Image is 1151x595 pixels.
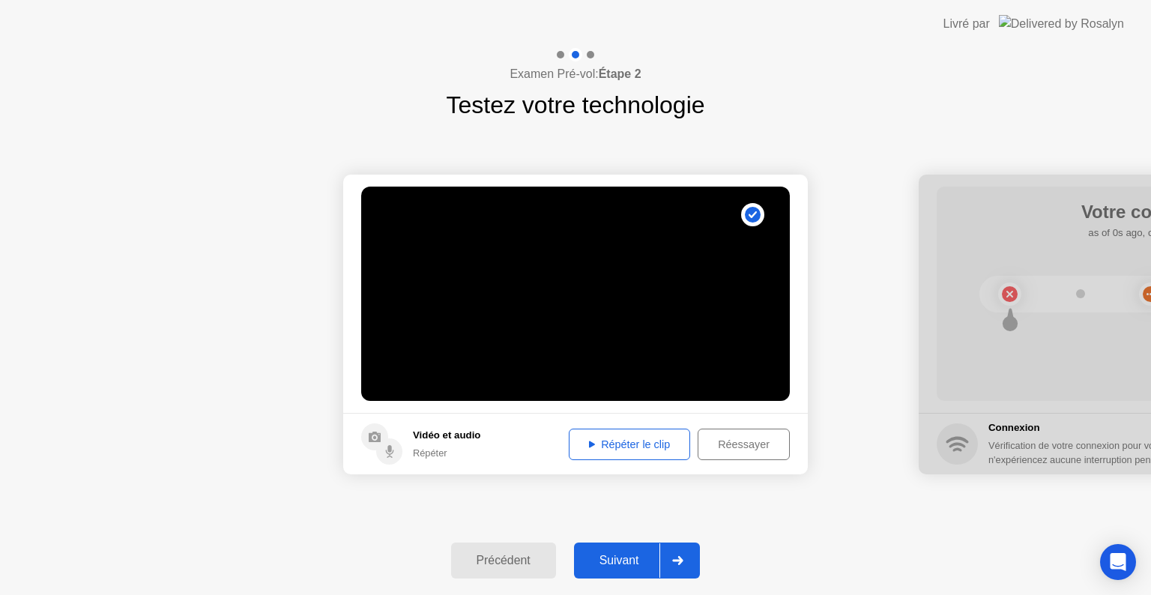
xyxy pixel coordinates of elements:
h4: Examen Pré-vol: [510,65,641,83]
button: Répéter le clip [569,429,690,460]
button: Précédent [451,543,556,579]
div: Open Intercom Messenger [1100,544,1136,580]
b: Étape 2 [599,67,641,80]
button: Réessayer [698,429,790,460]
button: Suivant [574,543,701,579]
div: Répéter [413,446,480,460]
h5: Vidéo et audio [413,428,480,443]
div: Précédent [456,554,552,567]
div: Suivant [578,554,660,567]
h1: Testez votre technologie [446,87,704,123]
div: Livré par [943,15,990,33]
div: Répéter le clip [574,438,685,450]
img: Delivered by Rosalyn [999,15,1124,32]
div: Réessayer [703,438,785,450]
